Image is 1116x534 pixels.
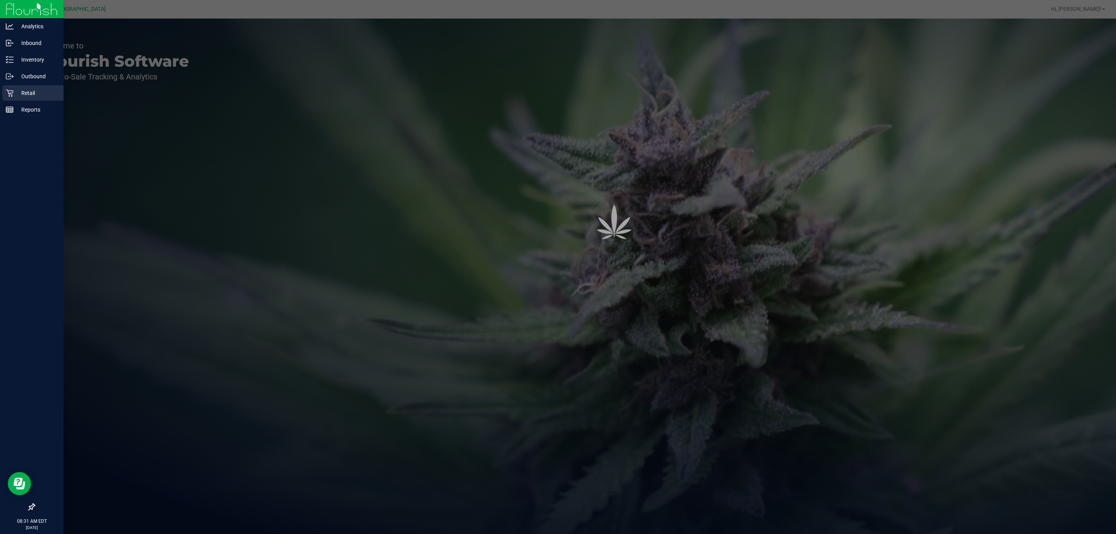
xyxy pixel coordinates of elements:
inline-svg: Analytics [6,22,14,30]
p: Reports [14,105,60,114]
inline-svg: Inbound [6,39,14,47]
inline-svg: Retail [6,89,14,97]
p: Inventory [14,55,60,64]
p: 08:31 AM EDT [3,518,60,525]
p: Inbound [14,38,60,48]
p: Analytics [14,22,60,31]
p: Outbound [14,72,60,81]
inline-svg: Reports [6,106,14,114]
p: Retail [14,88,60,98]
p: [DATE] [3,525,60,531]
iframe: Resource center [8,472,31,495]
inline-svg: Outbound [6,72,14,80]
inline-svg: Inventory [6,56,14,64]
